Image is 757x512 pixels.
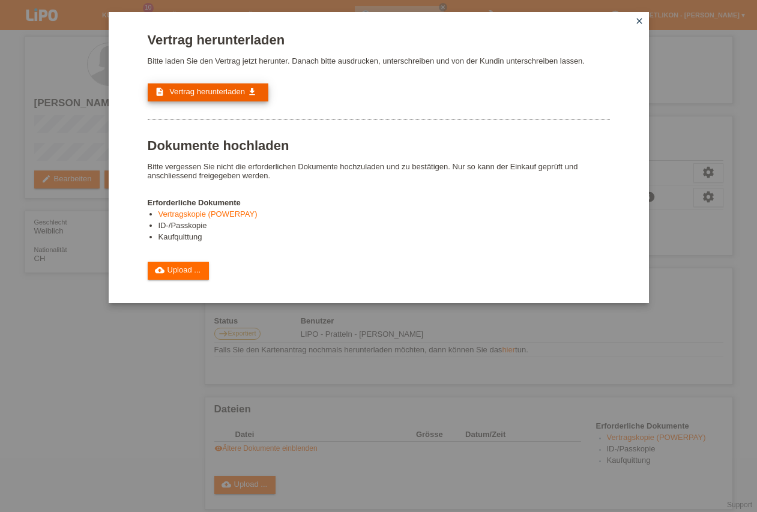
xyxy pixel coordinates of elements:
[148,262,210,280] a: cloud_uploadUpload ...
[169,87,245,96] span: Vertrag herunterladen
[148,138,610,153] h1: Dokumente hochladen
[632,15,647,29] a: close
[158,209,258,218] a: Vertragskopie (POWERPAY)
[148,83,268,101] a: description Vertrag herunterladen get_app
[155,265,164,275] i: cloud_upload
[247,87,257,97] i: get_app
[635,16,644,26] i: close
[148,56,610,65] p: Bitte laden Sie den Vertrag jetzt herunter. Danach bitte ausdrucken, unterschreiben und von der K...
[158,232,610,244] li: Kaufquittung
[148,32,610,47] h1: Vertrag herunterladen
[148,198,610,207] h4: Erforderliche Dokumente
[155,87,164,97] i: description
[158,221,610,232] li: ID-/Passkopie
[148,162,610,180] p: Bitte vergessen Sie nicht die erforderlichen Dokumente hochzuladen und zu bestätigen. Nur so kann...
